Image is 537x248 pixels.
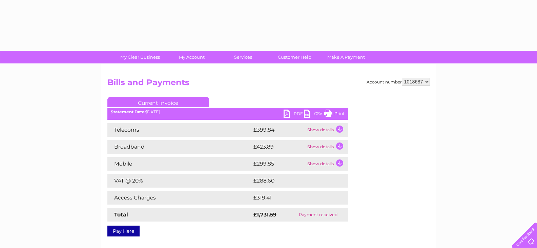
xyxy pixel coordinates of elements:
td: Payment received [289,208,348,222]
div: [DATE] [107,110,348,114]
td: £288.60 [252,174,336,188]
td: Access Charges [107,191,252,205]
a: Pay Here [107,226,140,236]
a: Print [324,110,345,119]
div: Account number [367,78,430,86]
td: £423.89 [252,140,306,154]
a: My Account [164,51,220,63]
a: Services [215,51,271,63]
b: Statement Date: [111,109,146,114]
td: £319.41 [252,191,335,205]
td: £299.85 [252,157,306,171]
a: My Clear Business [112,51,168,63]
a: PDF [284,110,304,119]
td: VAT @ 20% [107,174,252,188]
a: Make A Payment [318,51,374,63]
strong: Total [114,211,128,218]
a: CSV [304,110,324,119]
h2: Bills and Payments [107,78,430,91]
a: Customer Help [267,51,323,63]
strong: £1,731.59 [253,211,276,218]
td: Show details [306,157,348,171]
a: Current Invoice [107,97,209,107]
td: Mobile [107,157,252,171]
td: Show details [306,123,348,137]
td: Show details [306,140,348,154]
td: Telecoms [107,123,252,137]
td: Broadband [107,140,252,154]
td: £399.84 [252,123,306,137]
